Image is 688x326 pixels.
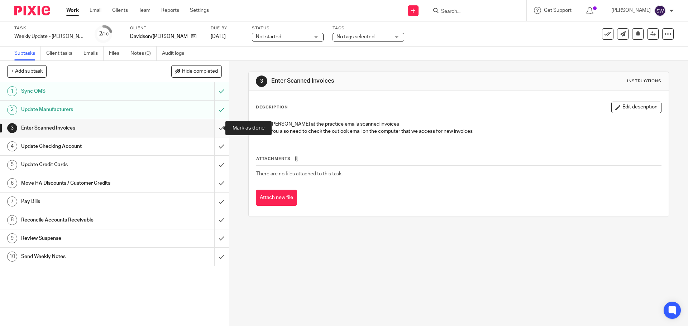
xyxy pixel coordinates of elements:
[211,34,226,39] span: [DATE]
[171,65,222,77] button: Hide completed
[21,196,145,207] h1: Pay Bills
[109,47,125,60] a: Files
[256,157,291,161] span: Attachments
[139,7,150,14] a: Team
[130,33,187,40] p: Davidson/[PERSON_NAME]
[336,34,374,39] span: No tags selected
[66,7,79,14] a: Work
[182,69,218,74] span: Hide completed
[256,34,281,39] span: Not started
[7,233,17,243] div: 9
[271,77,474,85] h1: Enter Scanned Invoices
[21,141,145,152] h1: Update Checking Account
[14,33,86,40] div: Weekly Update - Davidson-Calkins
[21,233,145,244] h1: Review Suspense
[130,25,202,31] label: Client
[161,7,179,14] a: Reports
[21,86,145,97] h1: Sync OMS
[256,76,267,87] div: 3
[271,121,661,128] p: [PERSON_NAME] at the practice emails scanned invoices
[252,25,324,31] label: Status
[7,252,17,262] div: 10
[102,32,109,36] small: /10
[7,141,17,151] div: 4
[7,178,17,188] div: 6
[7,65,47,77] button: + Add subtask
[21,159,145,170] h1: Update Credit Cards
[654,5,666,16] img: svg%3E
[627,78,661,84] div: Instructions
[130,47,157,60] a: Notes (0)
[21,123,145,133] h1: Enter Scanned Invoices
[21,104,145,115] h1: Update Manufacturers
[14,6,50,15] img: Pixie
[333,25,404,31] label: Tags
[440,9,505,15] input: Search
[14,25,86,31] label: Task
[7,123,17,133] div: 3
[21,251,145,262] h1: Send Weekly Notes
[611,7,651,14] p: [PERSON_NAME]
[271,128,661,135] p: You also need to check the outlook email on the computer that we access for new invoices
[14,33,86,40] div: Weekly Update - [PERSON_NAME]
[190,7,209,14] a: Settings
[162,47,190,60] a: Audit logs
[90,7,101,14] a: Email
[256,104,288,110] p: Description
[256,190,297,206] button: Attach new file
[112,7,128,14] a: Clients
[99,30,109,38] div: 2
[83,47,104,60] a: Emails
[14,47,41,60] a: Subtasks
[46,47,78,60] a: Client tasks
[7,215,17,225] div: 8
[611,102,661,113] button: Edit description
[211,25,243,31] label: Due by
[21,178,145,189] h1: Move HA Discounts / Customer Credits
[7,196,17,206] div: 7
[7,105,17,115] div: 2
[21,215,145,225] h1: Reconcile Accounts Receivable
[7,86,17,96] div: 1
[256,171,343,176] span: There are no files attached to this task.
[544,8,572,13] span: Get Support
[7,160,17,170] div: 5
